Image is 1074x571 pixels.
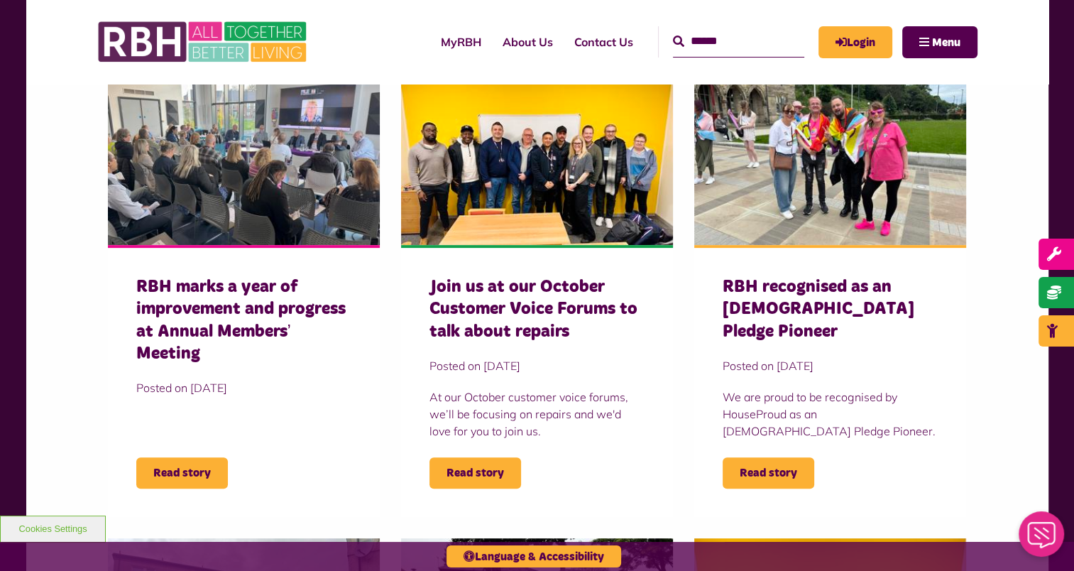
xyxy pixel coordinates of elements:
[136,379,351,396] span: Posted on [DATE]
[723,357,938,374] span: Posted on [DATE]
[108,75,380,518] a: RBH marks a year of improvement and progress at Annual Members’ Meeting Posted on [DATE] Read story
[430,23,492,61] a: MyRBH
[136,276,351,365] h3: RBH marks a year of improvement and progress at Annual Members’ Meeting
[932,37,960,48] span: Menu
[429,388,645,440] p: At our October customer voice forums, we’ll be focusing on repairs and we'd love for you to join us.
[902,26,977,58] button: Navigation
[694,75,966,246] img: RBH customers and colleagues at the Rochdale Pride event outside the town hall
[723,388,938,440] p: We are proud to be recognised by HouseProud as an [DEMOGRAPHIC_DATA] Pledge Pioneer.
[97,14,310,70] img: RBH
[136,457,228,489] span: Read story
[108,75,380,246] img: Board Meeting
[446,545,621,567] button: Language & Accessibility
[818,26,892,58] a: MyRBH
[673,26,804,57] input: Search
[694,75,966,518] a: RBH recognised as an [DEMOGRAPHIC_DATA] Pledge Pioneer Posted on [DATE] We are proud to be recogn...
[492,23,564,61] a: About Us
[723,457,814,489] span: Read story
[429,276,645,343] h3: Join us at our October Customer Voice Forums to talk about repairs
[723,276,938,343] h3: RBH recognised as an [DEMOGRAPHIC_DATA] Pledge Pioneer
[401,75,673,518] a: Join us at our October Customer Voice Forums to talk about repairs Posted on [DATE] At our Octobe...
[429,457,521,489] span: Read story
[401,75,673,246] img: Group photo of customers and colleagues at the Lighthouse Project
[429,357,645,374] span: Posted on [DATE]
[564,23,644,61] a: Contact Us
[1010,507,1074,571] iframe: Netcall Web Assistant for live chat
